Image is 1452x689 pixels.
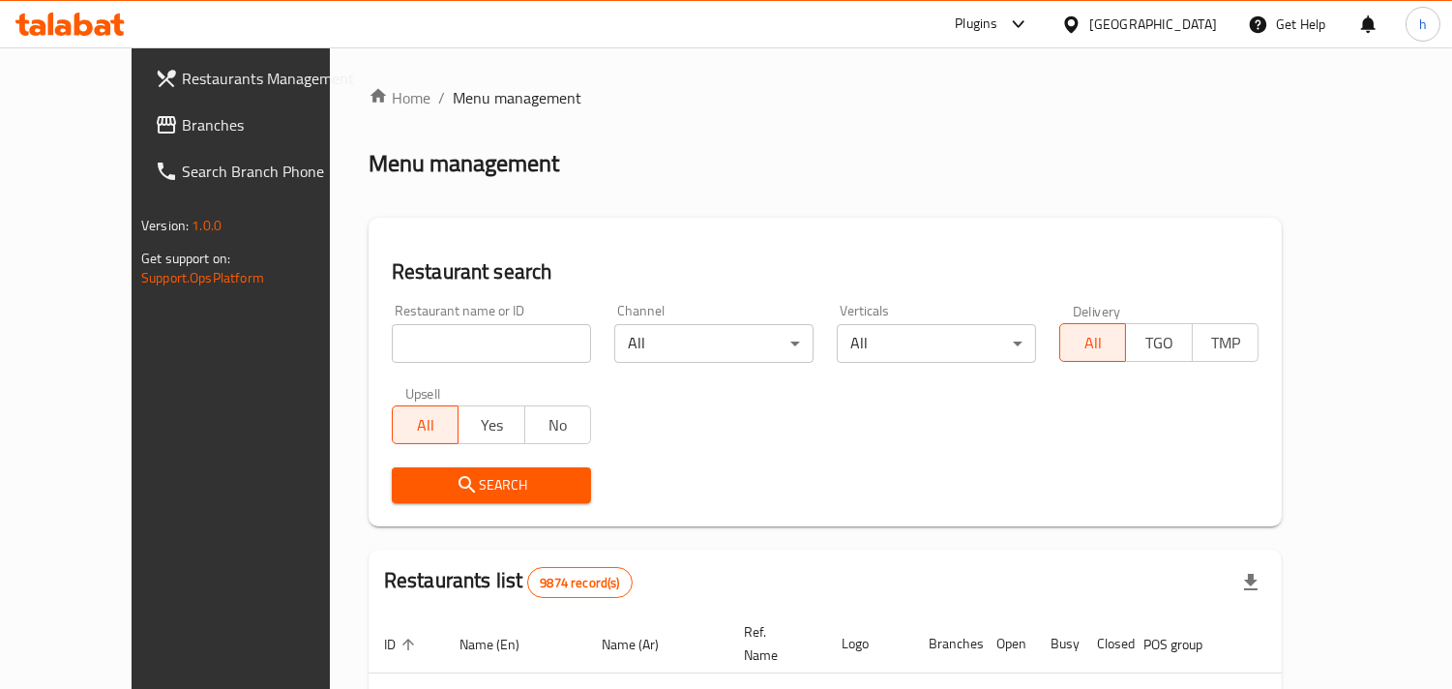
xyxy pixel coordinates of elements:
[1068,329,1118,357] span: All
[1125,323,1192,362] button: TGO
[466,411,517,439] span: Yes
[392,324,591,363] input: Search for restaurant name or ID..
[1134,329,1184,357] span: TGO
[913,614,981,674] th: Branches
[182,113,359,136] span: Branches
[400,411,451,439] span: All
[392,467,591,503] button: Search
[392,405,459,444] button: All
[139,148,374,195] a: Search Branch Phone
[1192,323,1259,362] button: TMP
[192,213,222,238] span: 1.0.0
[369,86,430,109] a: Home
[369,86,1282,109] nav: breadcrumb
[139,102,374,148] a: Branches
[1200,329,1251,357] span: TMP
[182,160,359,183] span: Search Branch Phone
[981,614,1035,674] th: Open
[826,614,913,674] th: Logo
[533,411,583,439] span: No
[384,633,421,656] span: ID
[744,620,803,667] span: Ref. Name
[524,405,591,444] button: No
[141,265,264,290] a: Support.OpsPlatform
[459,633,545,656] span: Name (En)
[1082,614,1128,674] th: Closed
[527,567,632,598] div: Total records count
[1089,14,1217,35] div: [GEOGRAPHIC_DATA]
[384,566,633,598] h2: Restaurants list
[392,257,1259,286] h2: Restaurant search
[1059,323,1126,362] button: All
[141,213,189,238] span: Version:
[453,86,581,109] span: Menu management
[369,148,559,179] h2: Menu management
[1143,633,1228,656] span: POS group
[955,13,997,36] div: Plugins
[1073,304,1121,317] label: Delivery
[139,55,374,102] a: Restaurants Management
[1035,614,1082,674] th: Busy
[614,324,814,363] div: All
[602,633,684,656] span: Name (Ar)
[1419,14,1427,35] span: h
[1228,559,1274,606] div: Export file
[405,386,441,400] label: Upsell
[458,405,524,444] button: Yes
[141,246,230,271] span: Get support on:
[438,86,445,109] li: /
[528,574,631,592] span: 9874 record(s)
[407,473,576,497] span: Search
[182,67,359,90] span: Restaurants Management
[837,324,1036,363] div: All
